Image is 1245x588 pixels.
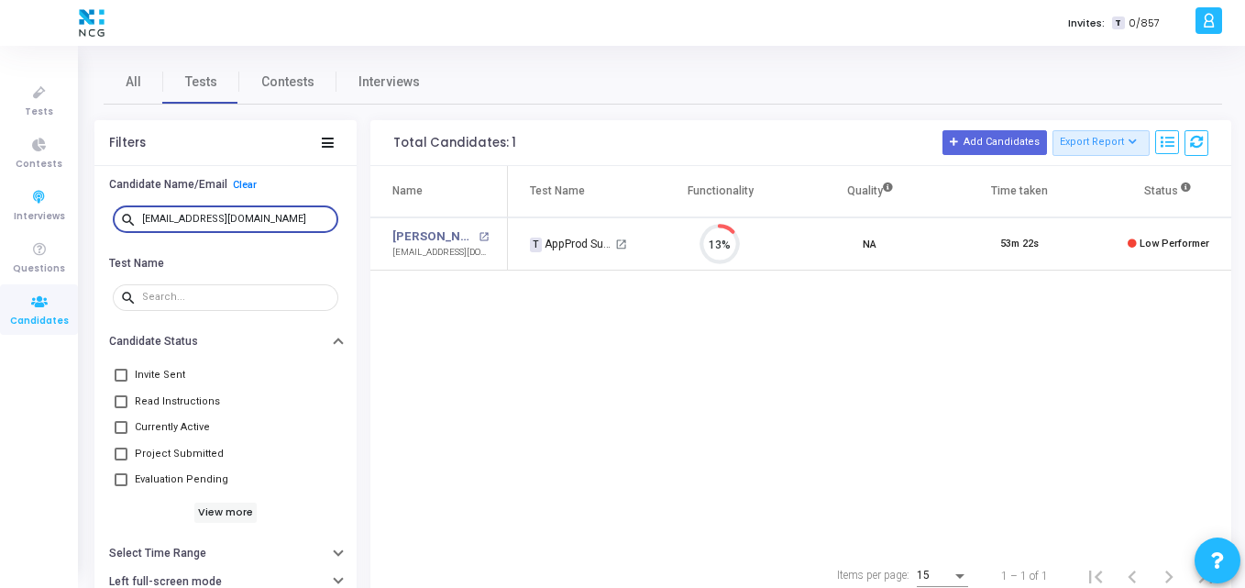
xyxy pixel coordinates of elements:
a: [PERSON_NAME] [392,227,474,246]
th: Test Name [508,166,645,217]
a: Clear [233,179,257,191]
button: Export Report [1052,130,1151,156]
span: T [1112,17,1124,30]
div: Items per page: [837,567,909,583]
th: Status [1094,166,1243,217]
h6: Candidate Name/Email [109,178,227,192]
button: Select Time Range [94,539,357,568]
span: NA [863,235,876,253]
span: Contests [261,72,314,92]
mat-icon: open_in_new [479,232,489,242]
span: Contests [16,157,62,172]
span: T [530,238,542,252]
span: All [126,72,141,92]
div: AppProd Support_NCG_L3 [530,236,612,252]
div: Time taken [991,181,1048,201]
input: Search... [142,214,331,225]
mat-icon: search [120,211,142,227]
div: 1 – 1 of 1 [1001,568,1048,584]
div: Name [392,181,423,201]
span: Tests [185,72,217,92]
button: Add Candidates [942,130,1047,154]
mat-icon: search [120,289,142,305]
span: Project Submitted [135,443,224,465]
h6: Test Name [109,257,164,271]
h6: Candidate Status [109,335,198,349]
span: Read Instructions [135,391,220,413]
span: Interviews [14,209,65,225]
button: Candidate Status [94,327,357,356]
th: Quality [795,166,944,217]
div: [EMAIL_ADDRESS][DOMAIN_NAME] [392,246,489,260]
span: Invite Sent [135,364,185,386]
mat-icon: open_in_new [615,239,627,250]
img: logo [74,5,109,41]
span: Candidates [10,314,69,329]
div: 53m 22s [1000,237,1039,252]
button: Candidate Name/EmailClear [94,171,357,199]
span: Low Performer [1140,238,1209,250]
span: 0/857 [1129,16,1160,31]
label: Invites: [1068,16,1105,31]
div: Total Candidates: 1 [393,136,516,150]
mat-select: Items per page: [917,570,968,582]
th: Functionality [645,166,795,217]
button: Test Name [94,249,357,277]
span: Evaluation Pending [135,469,228,491]
span: Questions [13,261,65,277]
span: Interviews [358,72,420,92]
h6: View more [194,503,258,523]
span: 15 [917,569,930,582]
input: Search... [142,292,331,303]
div: Filters [109,136,146,150]
h6: Select Time Range [109,547,206,560]
span: Currently Active [135,416,210,438]
span: Tests [25,105,53,120]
